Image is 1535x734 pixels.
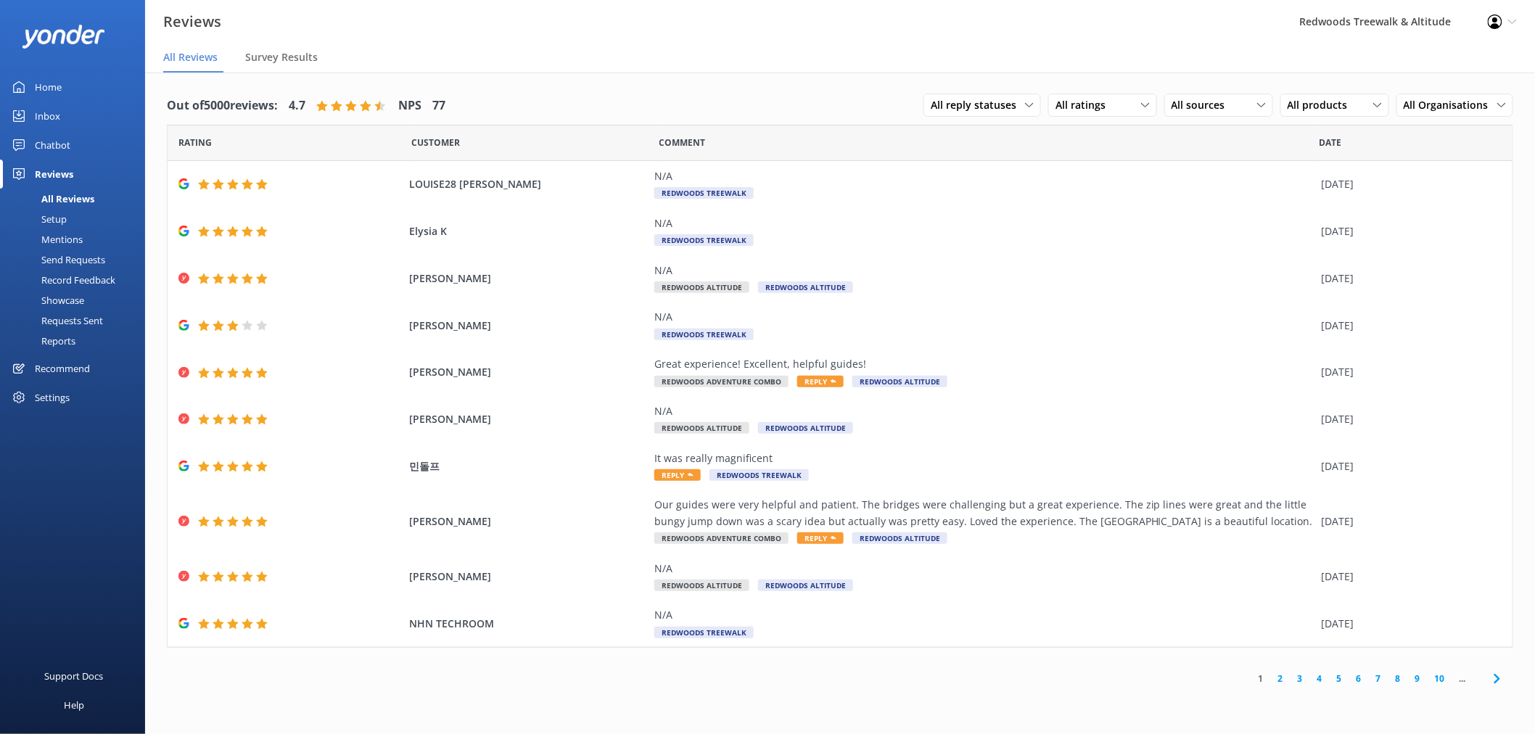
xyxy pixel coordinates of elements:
[1322,364,1494,380] div: [DATE]
[9,229,145,250] a: Mentions
[409,223,647,239] span: Elysia K
[797,376,844,387] span: Reply
[409,318,647,334] span: [PERSON_NAME]
[1349,672,1369,685] a: 6
[9,250,145,270] a: Send Requests
[797,532,844,544] span: Reply
[758,422,853,434] span: Redwoods Altitude
[654,561,1314,577] div: N/A
[654,403,1314,419] div: N/A
[167,96,278,115] h4: Out of 5000 reviews:
[163,50,218,65] span: All Reviews
[1055,97,1114,113] span: All ratings
[654,168,1314,184] div: N/A
[1322,176,1494,192] div: [DATE]
[1271,672,1291,685] a: 2
[654,263,1314,279] div: N/A
[409,514,647,529] span: [PERSON_NAME]
[1322,318,1494,334] div: [DATE]
[35,131,70,160] div: Chatbot
[1369,672,1388,685] a: 7
[9,331,145,351] a: Reports
[9,331,75,351] div: Reports
[654,422,749,434] span: Redwoods Altitude
[758,580,853,591] span: Redwoods Altitude
[9,270,115,290] div: Record Feedback
[35,102,60,131] div: Inbox
[9,310,145,331] a: Requests Sent
[409,411,647,427] span: [PERSON_NAME]
[1172,97,1234,113] span: All sources
[654,356,1314,372] div: Great experience! Excellent, helpful guides!
[1330,672,1349,685] a: 5
[9,270,145,290] a: Record Feedback
[1452,672,1473,685] span: ...
[659,136,706,149] span: Question
[654,627,754,638] span: Redwoods Treewalk
[654,497,1314,529] div: Our guides were very helpful and patient. The bridges were challenging but a great experience. Th...
[852,532,947,544] span: Redwoods Altitude
[654,580,749,591] span: Redwoods Altitude
[35,160,73,189] div: Reviews
[654,281,749,293] span: Redwoods Altitude
[1404,97,1497,113] span: All Organisations
[9,209,145,229] a: Setup
[1251,672,1271,685] a: 1
[654,234,754,246] span: Redwoods Treewalk
[9,189,145,209] a: All Reviews
[654,532,789,544] span: Redwoods Adventure Combo
[409,569,647,585] span: [PERSON_NAME]
[35,73,62,102] div: Home
[409,616,647,632] span: NHN TECHROOM
[1291,672,1310,685] a: 3
[35,354,90,383] div: Recommend
[35,383,70,412] div: Settings
[852,376,947,387] span: Redwoods Altitude
[411,136,460,149] span: Date
[64,690,84,719] div: Help
[1322,223,1494,239] div: [DATE]
[163,10,221,33] h3: Reviews
[432,96,445,115] h4: 77
[1322,458,1494,474] div: [DATE]
[1408,672,1428,685] a: 9
[654,187,754,199] span: Redwoods Treewalk
[409,364,647,380] span: [PERSON_NAME]
[1322,411,1494,427] div: [DATE]
[245,50,318,65] span: Survey Results
[654,215,1314,231] div: N/A
[409,271,647,286] span: [PERSON_NAME]
[9,290,145,310] a: Showcase
[654,376,789,387] span: Redwoods Adventure Combo
[1320,136,1342,149] span: Date
[654,450,1314,466] div: It was really magnificent
[1428,672,1452,685] a: 10
[1322,616,1494,632] div: [DATE]
[398,96,421,115] h4: NPS
[289,96,305,115] h4: 4.7
[178,136,212,149] span: Date
[931,97,1025,113] span: All reply statuses
[9,189,94,209] div: All Reviews
[409,176,647,192] span: LOUISE28 [PERSON_NAME]
[709,469,809,481] span: Redwoods Treewalk
[1288,97,1357,113] span: All products
[45,661,104,690] div: Support Docs
[654,607,1314,623] div: N/A
[654,329,754,340] span: Redwoods Treewalk
[654,309,1314,325] div: N/A
[1322,514,1494,529] div: [DATE]
[758,281,853,293] span: Redwoods Altitude
[9,310,103,331] div: Requests Sent
[1388,672,1408,685] a: 8
[409,458,647,474] span: 민돌프
[9,250,105,270] div: Send Requests
[9,229,83,250] div: Mentions
[654,469,701,481] span: Reply
[9,290,84,310] div: Showcase
[1310,672,1330,685] a: 4
[1322,271,1494,286] div: [DATE]
[9,209,67,229] div: Setup
[1322,569,1494,585] div: [DATE]
[22,25,105,49] img: yonder-white-logo.png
